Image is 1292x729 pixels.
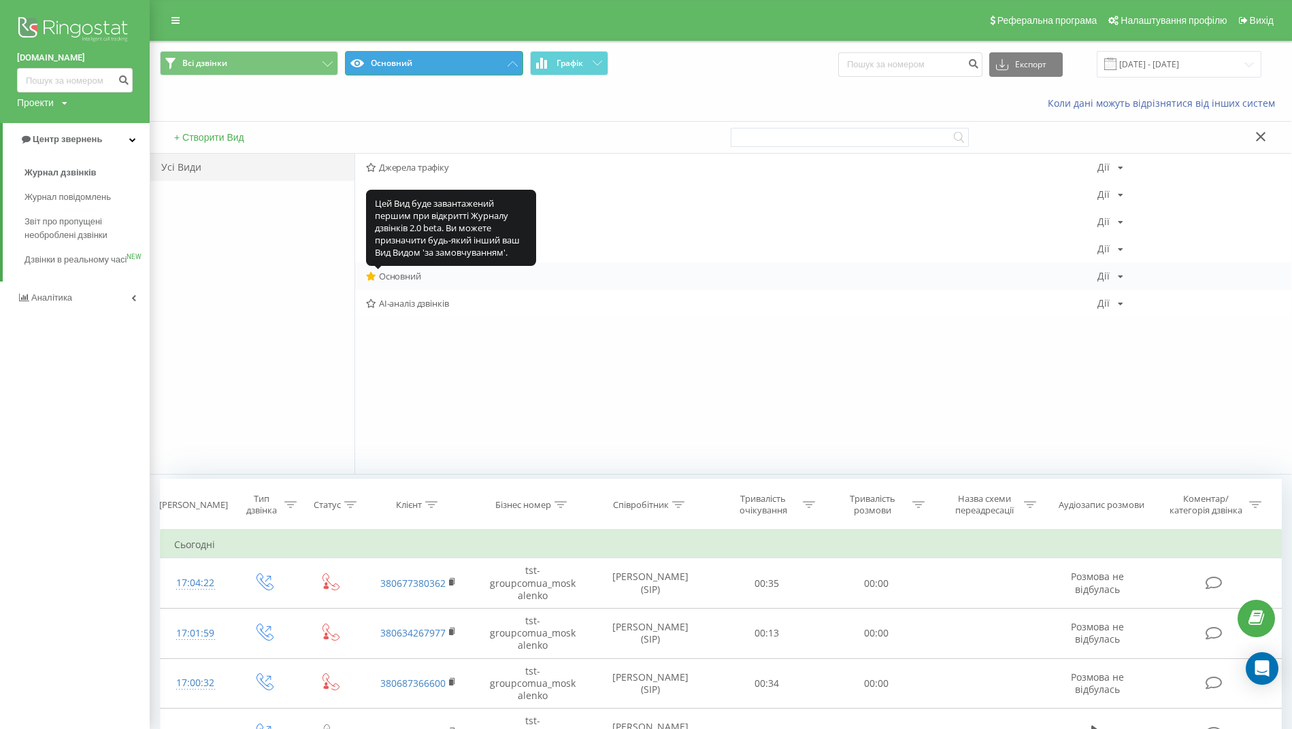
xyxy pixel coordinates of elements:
[495,499,551,511] div: Бізнес номер
[366,163,1097,172] span: Джерела трафіку
[31,292,72,303] span: Аналiтика
[24,253,127,267] span: Дзвінки в реальному часі
[476,608,589,658] td: tst-groupcomua_moskalenko
[712,658,821,709] td: 00:34
[366,244,1097,254] span: Для Супервізора
[174,570,216,596] div: 17:04:22
[821,608,931,658] td: 00:00
[1071,570,1124,595] span: Розмова не відбулась
[1246,652,1278,685] div: Open Intercom Messenger
[989,52,1063,77] button: Експорт
[380,677,446,690] a: 380687366600
[1097,299,1110,308] div: Дії
[1048,97,1282,109] a: Коли дані можуть відрізнятися вiд інших систем
[1071,620,1124,645] span: Розмова не відбулась
[24,248,150,272] a: Дзвінки в реальному часіNEW
[589,658,712,709] td: [PERSON_NAME] (SIP)
[838,52,982,77] input: Пошук за номером
[1097,163,1110,172] div: Дії
[380,626,446,639] a: 380634267977
[1059,499,1144,511] div: Аудіозапис розмови
[150,154,354,181] div: Усі Види
[476,658,589,709] td: tst-groupcomua_moskalenko
[182,58,227,69] span: Всі дзвінки
[17,51,133,65] a: [DOMAIN_NAME]
[366,190,1097,199] span: Аудиторія
[476,558,589,609] td: tst-groupcomua_moskalenko
[366,190,536,266] div: Цей Вид буде завантажений першим при відкритті Журналу дзвінків 2.0 beta. Ви можете призначити бу...
[1097,271,1110,281] div: Дії
[557,58,583,68] span: Графік
[24,215,143,242] span: Звіт про пропущені необроблені дзвінки
[366,271,1097,281] span: Основний
[24,166,97,180] span: Журнал дзвінків
[174,620,216,647] div: 17:01:59
[613,499,669,511] div: Співробітник
[1097,217,1110,226] div: Дії
[33,134,102,144] span: Центр звернень
[712,608,821,658] td: 00:13
[727,493,799,516] div: Тривалість очікування
[314,499,341,511] div: Статус
[589,558,712,609] td: [PERSON_NAME] (SIP)
[366,299,1097,308] span: AI-аналіз дзвінків
[160,51,338,75] button: Всі дзвінки
[821,558,931,609] td: 00:00
[712,558,821,609] td: 00:35
[1121,15,1227,26] span: Налаштування профілю
[1097,190,1110,199] div: Дії
[161,531,1282,558] td: Сьогодні
[589,608,712,658] td: [PERSON_NAME] (SIP)
[1097,244,1110,254] div: Дії
[24,190,111,204] span: Журнал повідомлень
[17,68,133,92] input: Пошук за номером
[345,51,523,75] button: Основний
[1251,131,1271,145] button: Закрити
[997,15,1097,26] span: Реферальна програма
[380,577,446,590] a: 380677380362
[24,160,150,185] a: Журнал дзвінків
[3,123,150,156] a: Центр звернень
[159,499,228,511] div: [PERSON_NAME]
[1071,671,1124,696] span: Розмова не відбулась
[242,493,281,516] div: Тип дзвінка
[1166,493,1246,516] div: Коментар/категорія дзвінка
[174,670,216,696] div: 17:00:32
[836,493,909,516] div: Тривалість розмови
[170,131,248,143] button: + Створити Вид
[948,493,1021,516] div: Назва схеми переадресації
[24,209,150,248] a: Звіт про пропущені необроблені дзвінки
[366,217,1097,226] span: Поведінка
[396,499,422,511] div: Клієнт
[821,658,931,709] td: 00:00
[530,51,608,75] button: Графік
[17,96,54,109] div: Проекти
[17,14,133,48] img: Ringostat logo
[1250,15,1274,26] span: Вихід
[24,185,150,209] a: Журнал повідомлень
